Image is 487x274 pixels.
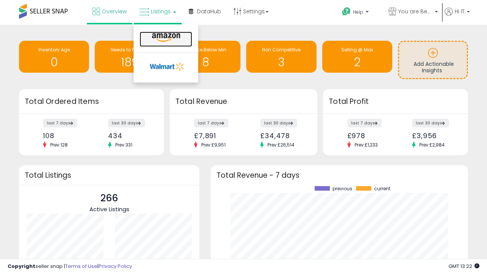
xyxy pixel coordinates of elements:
label: last 30 days [260,119,297,127]
div: 434 [108,132,151,140]
a: Hi IT [445,8,470,25]
a: Non Competitive 3 [246,41,316,73]
span: Prev: £9,951 [197,142,229,148]
a: BB Price Below Min 8 [170,41,240,73]
h1: 8 [174,56,237,68]
a: Inventory Age 0 [19,41,89,73]
span: 2025-09-14 13:22 GMT [449,263,479,270]
span: Prev: 331 [111,142,136,148]
div: £3,956 [412,132,455,140]
label: last 7 days [347,119,382,127]
h1: 189 [99,56,161,68]
h3: Total Listings [25,172,194,178]
h3: Total Revenue [175,96,312,107]
span: DataHub [197,8,221,15]
span: current [374,186,390,191]
span: Hi IT [455,8,465,15]
span: Selling @ Max [341,46,373,53]
div: £34,478 [260,132,304,140]
span: Prev: £26,514 [264,142,298,148]
a: Privacy Policy [99,263,132,270]
strong: Copyright [8,263,35,270]
span: Help [353,9,363,15]
span: Active Listings [89,205,129,213]
label: last 30 days [412,119,449,127]
a: Add Actionable Insights [399,42,467,78]
span: Prev: 128 [46,142,72,148]
p: 266 [89,191,129,205]
div: £7,891 [194,132,238,140]
div: 108 [43,132,86,140]
span: Inventory Age [38,46,70,53]
span: Needs to Reprice [111,46,149,53]
label: last 7 days [43,119,77,127]
a: Help [336,1,382,25]
h1: 0 [23,56,85,68]
span: Non Competitive [262,46,301,53]
div: seller snap | | [8,263,132,270]
label: last 7 days [194,119,228,127]
h3: Total Revenue - 7 days [216,172,462,178]
span: Listings [151,8,171,15]
span: Prev: £1,233 [351,142,382,148]
h3: Total Profit [329,96,462,107]
span: BB Price Below Min [185,46,226,53]
a: Selling @ Max 2 [322,41,392,73]
h3: Total Ordered Items [25,96,158,107]
a: Terms of Use [65,263,97,270]
h1: 2 [326,56,388,68]
div: £978 [347,132,390,140]
span: previous [333,186,352,191]
h1: 3 [250,56,312,68]
label: last 30 days [108,119,145,127]
i: Get Help [342,7,351,16]
span: You are Beautiful ([GEOGRAPHIC_DATA]) [398,8,433,15]
span: Add Actionable Insights [414,60,454,75]
span: Overview [102,8,127,15]
a: Needs to Reprice 189 [95,41,165,73]
span: Prev: £2,984 [415,142,449,148]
